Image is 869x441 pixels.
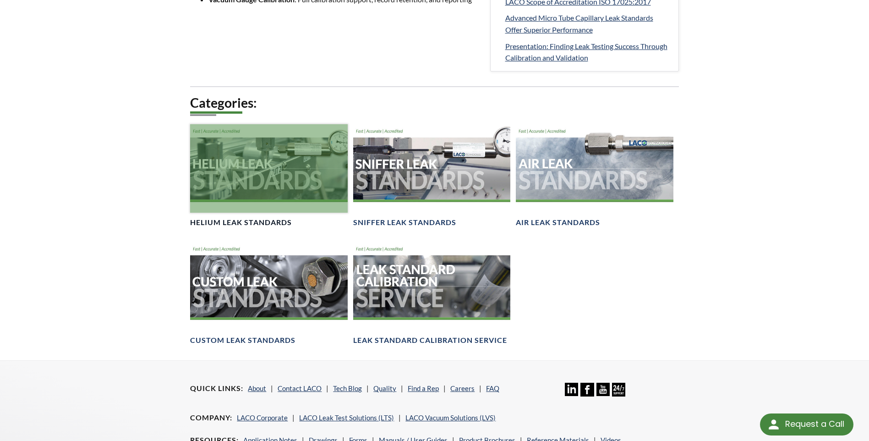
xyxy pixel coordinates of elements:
h2: Categories: [190,94,678,111]
h4: Custom Leak Standards [190,336,295,345]
a: Tech Blog [333,384,362,392]
a: Careers [450,384,475,392]
a: 24/7 Support [612,390,625,398]
h4: Air Leak Standards [516,218,600,227]
a: LACO Vacuum Solutions (LVS) [405,413,496,422]
img: round button [766,417,781,432]
a: Air Leak Standards headerAir Leak Standards [516,124,673,227]
span: Advanced Micro Tube Capillary Leak Standards Offer Superior Performance [505,13,653,34]
a: Quality [373,384,396,392]
span: Presentation: Finding Leak Testing Success Through Calibration and Validation [505,42,667,62]
div: Request a Call [785,413,844,435]
h4: Quick Links [190,384,243,393]
h4: Sniffer Leak Standards [353,218,456,227]
a: Contact LACO [278,384,322,392]
img: 24/7 Support Icon [612,383,625,396]
a: Customer Leak Standards headerCustom Leak Standards [190,242,347,345]
a: Find a Rep [408,384,439,392]
h4: Leak Standard Calibration Service [353,336,507,345]
h4: Helium Leak Standards [190,218,292,227]
a: Sniffer Leak Standards headerSniffer Leak Standards [353,124,510,227]
a: LACO Leak Test Solutions (LTS) [299,413,394,422]
a: Leak Standard Calibration Service headerLeak Standard Calibration Service [353,242,510,345]
a: Helium Leak Standards headerHelium Leak Standards [190,124,347,227]
a: Presentation: Finding Leak Testing Success Through Calibration and Validation [505,40,671,64]
a: LACO Corporate [237,413,288,422]
a: FAQ [486,384,499,392]
div: Request a Call [760,413,853,435]
h4: Company [190,413,232,423]
a: About [248,384,266,392]
a: Advanced Micro Tube Capillary Leak Standards Offer Superior Performance [505,12,671,35]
